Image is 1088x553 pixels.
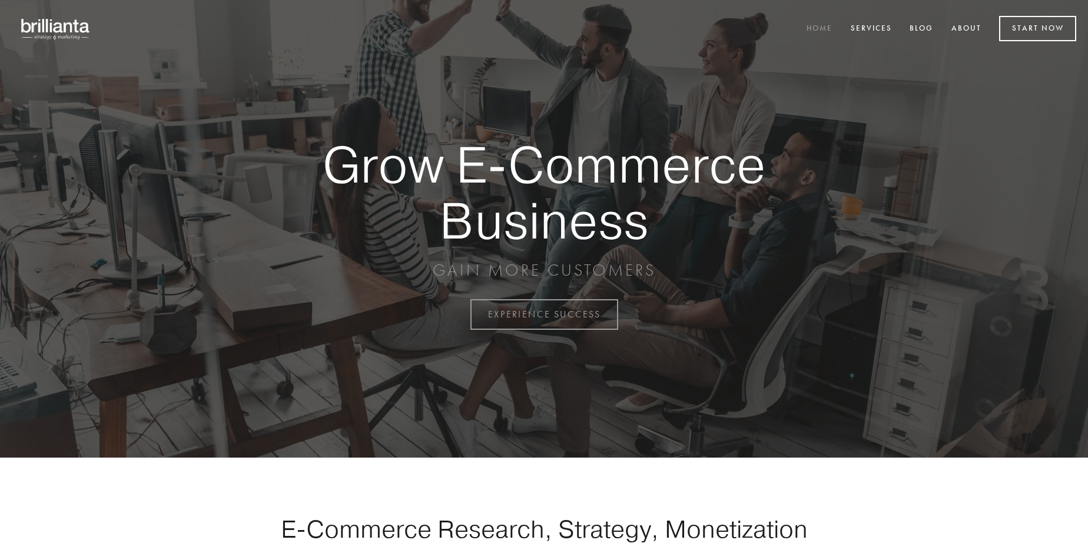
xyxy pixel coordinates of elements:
p: GAIN MORE CUSTOMERS [281,260,807,281]
a: Start Now [999,16,1076,41]
a: Services [843,19,900,39]
a: Blog [902,19,941,39]
a: EXPERIENCE SUCCESS [470,299,618,330]
img: brillianta - research, strategy, marketing [12,12,100,46]
h1: E-Commerce Research, Strategy, Monetization [244,514,844,544]
a: About [944,19,989,39]
a: Home [799,19,840,39]
strong: Grow E-Commerce Business [281,137,807,248]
